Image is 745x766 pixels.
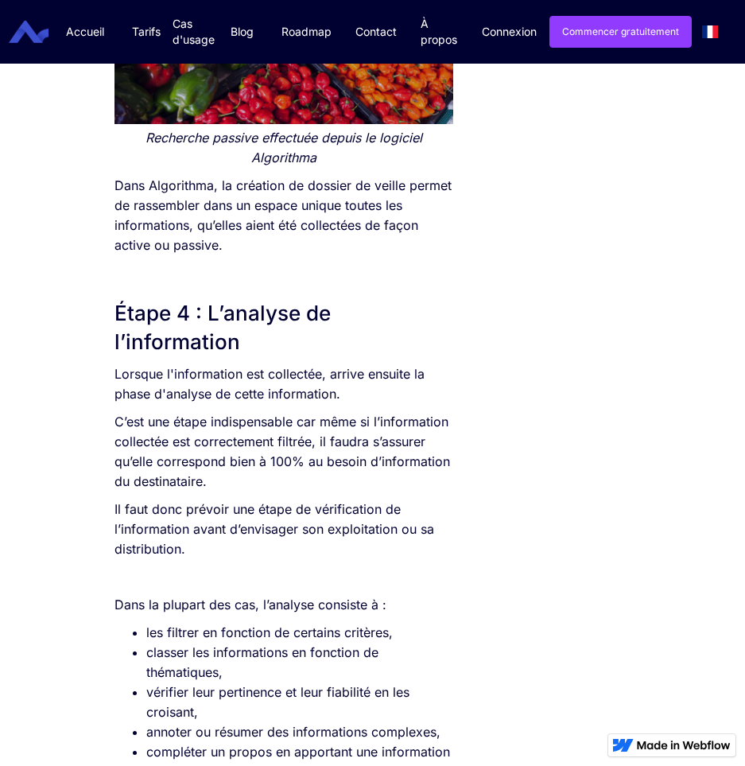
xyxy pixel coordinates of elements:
a: Accueil [50,8,120,56]
p: C’est une étape indispensable car même si l’information collectée est correctement filtrée, il fa... [114,412,454,492]
a: Tarifs [120,8,173,56]
li: les filtrer en fonction de certains critères, [146,623,454,643]
p: Lorsque l'information est collectée, arrive ensuite la phase d'analyse de cette information. [114,364,454,404]
p: ‍ [114,263,454,283]
p: Dans Algorithma, la création de dossier de veille permet de rassembler dans un espace unique tout... [114,176,454,255]
em: Recherche passive effectuée depuis le logiciel Algorithma [146,130,422,165]
img: Made in Webflow [637,741,731,750]
a: Contact [343,8,409,56]
a: home [21,21,49,43]
p: Dans la plupart des cas, l’analyse consiste à : [114,595,454,615]
div: Cas d'usage [173,16,215,48]
li: classer les informations en fonction de thématiques, [146,643,454,682]
p: ‍ [114,567,454,587]
a: Commencer gratuitement [549,16,692,48]
a: Roadmap [270,8,343,56]
li: annoter ou résumer des informations complexes, [146,722,454,742]
p: Il faut donc prévoir une étape de vérification de l’information avant d’envisager son exploitatio... [114,500,454,559]
h2: Étape 4 : L’analyse de l’information [114,299,454,356]
a: Connexion [482,17,537,47]
a: Blog [215,8,270,56]
li: vérifier leur pertinence et leur fiabilité en les croisant, [146,682,454,722]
